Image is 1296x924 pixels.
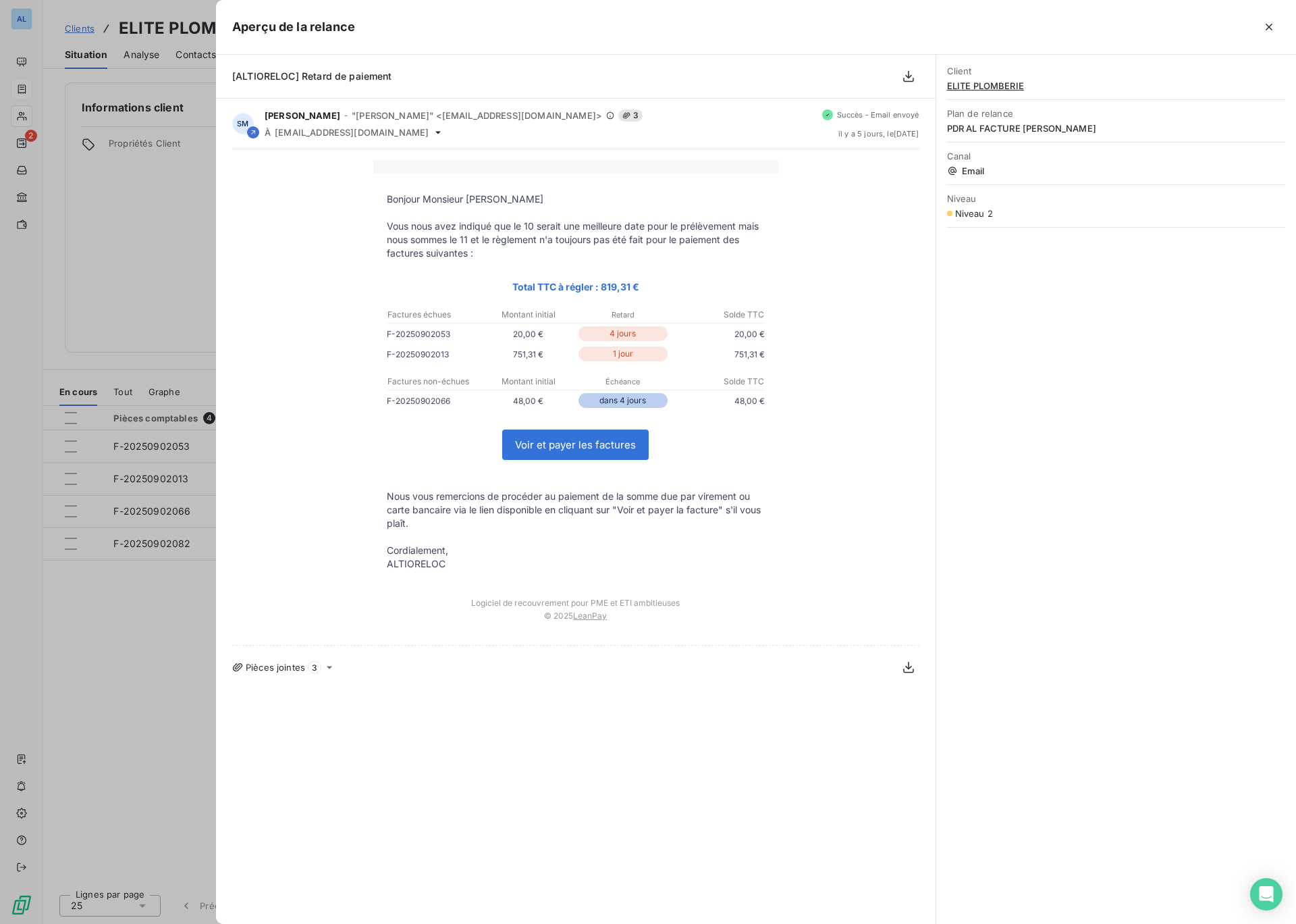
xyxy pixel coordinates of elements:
span: Email [947,165,1285,176]
span: il y a 5 jours , le [DATE] [838,130,919,138]
p: 751,31 € [670,347,765,361]
h5: Aperçu de la relance [232,18,355,36]
p: Échéance [576,376,670,388]
p: Nous vous remercions de procéder au paiement de la somme due par virement ou carte bancaire via l... [387,490,765,530]
p: Vous nous avez indiqué que le 10 serait une meilleure date pour le prélèvement mais nous sommes l... [387,220,765,260]
span: ELITE PLOMBERIE [947,80,1285,91]
p: 4 jours [578,326,668,341]
p: Total TTC à régler : 819,31 € [387,279,765,294]
p: Solde TTC [671,309,764,321]
span: 3 [618,109,643,122]
a: LeanPay [573,611,607,621]
span: Pièces jointes [246,662,305,673]
p: F-20250902013 [387,347,481,361]
p: Factures échues [387,309,481,321]
span: Succès - Email envoyé [837,111,919,119]
p: Montant initial [482,376,575,388]
div: Open Intercom Messenger [1250,878,1282,910]
span: À [265,127,271,138]
p: Montant initial [482,309,575,321]
p: Retard [576,309,670,321]
p: F-20250902066 [387,394,481,408]
p: 751,31 € [481,347,576,361]
span: Niveau 2 [955,208,993,219]
div: SM [232,113,254,134]
p: 20,00 € [481,327,576,341]
p: Bonjour Monsieur [PERSON_NAME] [387,192,765,206]
p: 20,00 € [670,327,765,341]
p: 48,00 € [481,394,576,408]
span: Canal [947,151,1285,161]
p: ALTIORELOC [387,557,765,571]
p: Solde TTC [671,376,764,388]
a: Voir et payer les factures [503,430,648,459]
td: Logiciel de recouvrement pour PME et ETI ambitieuses [373,584,778,608]
span: Niveau [947,193,1285,204]
span: [ALTIORELOC] Retard de paiement [232,70,392,82]
span: Client [947,66,1285,76]
span: PDR AL FACTURE [PERSON_NAME] [947,123,1285,134]
span: [EMAIL_ADDRESS][DOMAIN_NAME] [275,127,429,138]
p: 48,00 € [670,394,765,408]
span: Plan de relance [947,108,1285,119]
p: F-20250902053 [387,327,481,341]
span: - [344,111,348,120]
p: Factures non-échues [387,376,481,388]
p: 1 jour [578,346,668,361]
span: "[PERSON_NAME]" <[EMAIL_ADDRESS][DOMAIN_NAME]> [352,110,602,121]
p: Cordialement, [387,544,765,557]
span: [PERSON_NAME] [265,110,340,121]
td: © 2025 [373,608,778,634]
span: 3 [308,661,321,673]
p: dans 4 jours [578,393,668,408]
